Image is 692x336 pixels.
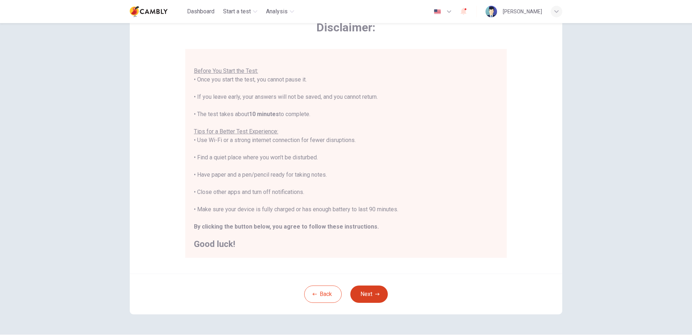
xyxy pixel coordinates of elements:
[130,4,184,19] a: Cambly logo
[187,7,214,16] span: Dashboard
[194,49,498,248] div: You are about to start a . • Once you start the test, you cannot pause it. • If you leave early, ...
[263,5,297,18] button: Analysis
[249,111,279,118] b: 10 minutes
[304,286,342,303] button: Back
[194,128,278,135] u: Tips for a Better Test Experience:
[184,5,217,18] button: Dashboard
[194,223,379,230] b: By clicking the button below, you agree to follow these instructions.
[266,7,288,16] span: Analysis
[503,7,542,16] div: [PERSON_NAME]
[485,6,497,17] img: Profile picture
[350,286,388,303] button: Next
[194,67,258,74] u: Before You Start the Test:
[194,240,498,248] h2: Good luck!
[130,4,168,19] img: Cambly logo
[220,5,260,18] button: Start a test
[433,9,442,14] img: en
[223,7,251,16] span: Start a test
[185,20,507,35] span: Disclaimer:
